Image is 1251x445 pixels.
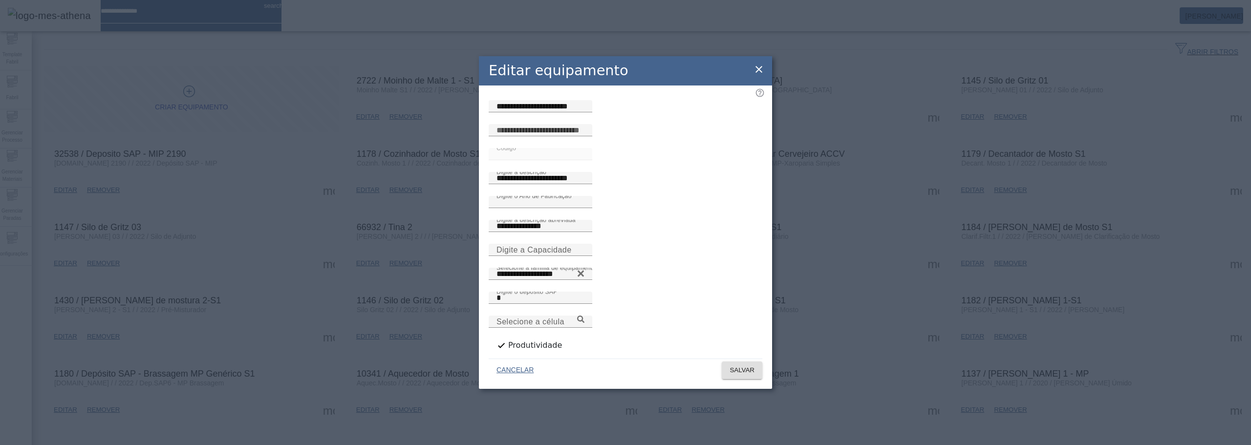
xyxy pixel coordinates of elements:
[496,365,534,375] span: CANCELAR
[489,60,628,81] h2: Editar equipamento
[496,264,596,271] mat-label: Selecione a família de equipamento
[506,339,562,351] label: Produtividade
[496,192,572,199] mat-label: Digite o Ano de Fabricação
[730,365,755,375] span: SALVAR
[496,245,572,254] mat-label: Digite a Capacidade
[496,317,564,325] mat-label: Selecione a célula
[496,316,584,328] input: Number
[496,145,516,151] mat-label: Código
[722,361,762,379] button: SALVAR
[496,169,546,175] mat-label: Digite a descrição
[489,361,541,379] button: CANCELAR
[496,268,584,280] input: Number
[496,216,576,223] mat-label: Digite a descrição abreviada
[496,288,558,295] mat-label: Digite o depósito SAP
